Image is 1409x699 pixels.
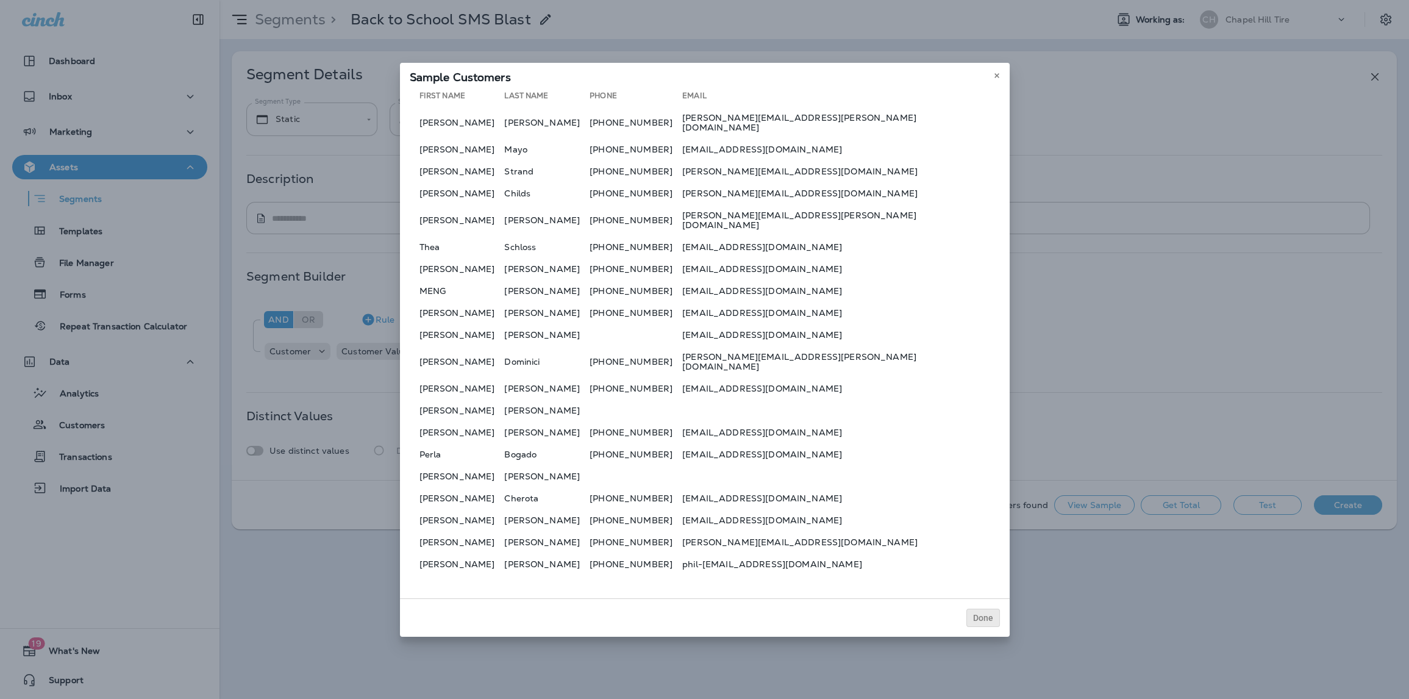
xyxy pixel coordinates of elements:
[682,325,999,345] td: [EMAIL_ADDRESS][DOMAIN_NAME]
[504,445,590,464] td: Bogado
[410,325,505,345] td: [PERSON_NAME]
[590,554,682,574] td: [PHONE_NUMBER]
[682,347,999,376] td: [PERSON_NAME][EMAIL_ADDRESS][PERSON_NAME][DOMAIN_NAME]
[504,303,590,323] td: [PERSON_NAME]
[410,423,505,442] td: [PERSON_NAME]
[504,162,590,181] td: Strand
[590,91,682,106] th: Phone
[504,108,590,137] td: [PERSON_NAME]
[410,554,505,574] td: [PERSON_NAME]
[682,91,999,106] th: Email
[504,140,590,159] td: Mayo
[410,467,505,486] td: [PERSON_NAME]
[682,489,999,508] td: [EMAIL_ADDRESS][DOMAIN_NAME]
[590,281,682,301] td: [PHONE_NUMBER]
[682,237,999,257] td: [EMAIL_ADDRESS][DOMAIN_NAME]
[682,108,999,137] td: [PERSON_NAME][EMAIL_ADDRESS][PERSON_NAME][DOMAIN_NAME]
[682,532,999,552] td: [PERSON_NAME][EMAIL_ADDRESS][DOMAIN_NAME]
[410,401,505,420] td: [PERSON_NAME]
[504,554,590,574] td: [PERSON_NAME]
[504,259,590,279] td: [PERSON_NAME]
[504,91,590,106] th: Last Name
[400,63,1010,88] div: Sample Customers
[590,108,682,137] td: [PHONE_NUMBER]
[410,91,505,106] th: First Name
[504,401,590,420] td: [PERSON_NAME]
[504,467,590,486] td: [PERSON_NAME]
[590,184,682,203] td: [PHONE_NUMBER]
[682,206,999,235] td: [PERSON_NAME][EMAIL_ADDRESS][PERSON_NAME][DOMAIN_NAME]
[590,489,682,508] td: [PHONE_NUMBER]
[682,511,999,530] td: [EMAIL_ADDRESS][DOMAIN_NAME]
[504,237,590,257] td: Schloss
[504,532,590,552] td: [PERSON_NAME]
[410,162,505,181] td: [PERSON_NAME]
[973,614,993,622] span: Done
[410,259,505,279] td: [PERSON_NAME]
[590,237,682,257] td: [PHONE_NUMBER]
[590,347,682,376] td: [PHONE_NUMBER]
[590,379,682,398] td: [PHONE_NUMBER]
[410,281,505,301] td: MENG
[504,281,590,301] td: [PERSON_NAME]
[682,281,999,301] td: [EMAIL_ADDRESS][DOMAIN_NAME]
[682,184,999,203] td: [PERSON_NAME][EMAIL_ADDRESS][DOMAIN_NAME]
[410,532,505,552] td: [PERSON_NAME]
[504,511,590,530] td: [PERSON_NAME]
[410,237,505,257] td: Thea
[410,303,505,323] td: [PERSON_NAME]
[682,445,999,464] td: [EMAIL_ADDRESS][DOMAIN_NAME]
[682,303,999,323] td: [EMAIL_ADDRESS][DOMAIN_NAME]
[590,532,682,552] td: [PHONE_NUMBER]
[410,184,505,203] td: [PERSON_NAME]
[504,423,590,442] td: [PERSON_NAME]
[410,108,505,137] td: [PERSON_NAME]
[682,140,999,159] td: [EMAIL_ADDRESS][DOMAIN_NAME]
[590,162,682,181] td: [PHONE_NUMBER]
[504,184,590,203] td: Childs
[590,303,682,323] td: [PHONE_NUMBER]
[504,347,590,376] td: Dominici
[410,140,505,159] td: [PERSON_NAME]
[504,206,590,235] td: [PERSON_NAME]
[410,445,505,464] td: Perla
[590,423,682,442] td: [PHONE_NUMBER]
[504,379,590,398] td: [PERSON_NAME]
[410,511,505,530] td: [PERSON_NAME]
[682,554,999,574] td: phil-[EMAIL_ADDRESS][DOMAIN_NAME]
[682,162,999,181] td: [PERSON_NAME][EMAIL_ADDRESS][DOMAIN_NAME]
[590,511,682,530] td: [PHONE_NUMBER]
[590,206,682,235] td: [PHONE_NUMBER]
[590,259,682,279] td: [PHONE_NUMBER]
[682,379,999,398] td: [EMAIL_ADDRESS][DOMAIN_NAME]
[682,423,999,442] td: [EMAIL_ADDRESS][DOMAIN_NAME]
[410,379,505,398] td: [PERSON_NAME]
[410,489,505,508] td: [PERSON_NAME]
[410,347,505,376] td: [PERSON_NAME]
[410,206,505,235] td: [PERSON_NAME]
[590,445,682,464] td: [PHONE_NUMBER]
[966,609,1000,627] button: Done
[504,489,590,508] td: Cherota
[504,325,590,345] td: [PERSON_NAME]
[590,140,682,159] td: [PHONE_NUMBER]
[682,259,999,279] td: [EMAIL_ADDRESS][DOMAIN_NAME]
